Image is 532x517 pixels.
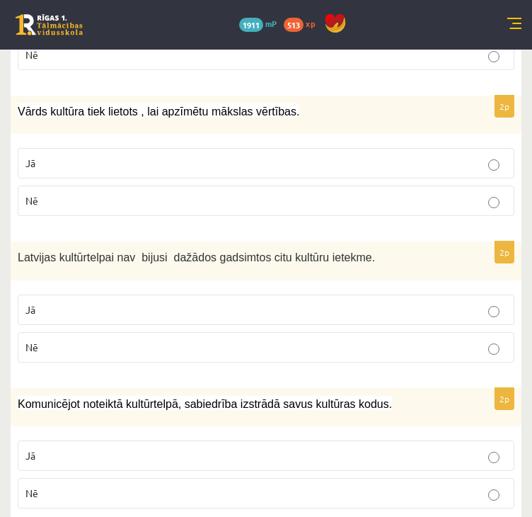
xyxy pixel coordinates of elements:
[488,489,499,501] input: Nē
[488,306,499,317] input: Jā
[25,449,35,462] span: Jā
[265,18,277,29] span: mP
[239,18,263,32] span: 1911
[25,157,35,169] span: Jā
[25,303,35,316] span: Jā
[25,341,38,353] span: Nē
[18,106,299,118] span: Vārds kultūra tiek lietots , lai apzīmētu mākslas vērtības.
[18,251,375,263] span: Latvijas kultūrtelpai nav bijusi dažādos gadsimtos citu kultūru ietekme.
[495,241,514,263] p: 2p
[16,14,83,35] a: Rīgas 1. Tālmācības vidusskola
[25,194,38,207] span: Nē
[488,159,499,171] input: Jā
[284,18,303,32] span: 513
[25,487,38,499] span: Nē
[284,18,322,29] a: 513 xp
[488,197,499,208] input: Nē
[488,343,499,355] input: Nē
[306,18,315,29] span: xp
[495,387,514,410] p: 2p
[488,51,499,62] input: Nē
[495,95,514,118] p: 2p
[488,452,499,463] input: Jā
[25,48,38,61] span: Nē
[18,398,392,410] span: Komunicējot noteiktā kultūrtelpā, sabiedrība izstrādā savus kultūras kodus.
